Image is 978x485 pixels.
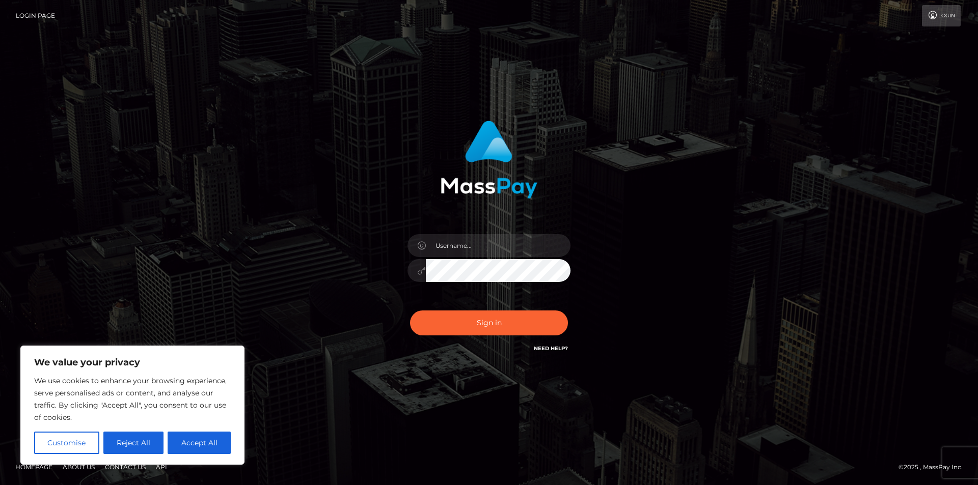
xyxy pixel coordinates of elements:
[11,459,57,475] a: Homepage
[168,432,231,454] button: Accept All
[103,432,164,454] button: Reject All
[426,234,570,257] input: Username...
[16,5,55,26] a: Login Page
[34,356,231,368] p: We value your privacy
[34,375,231,423] p: We use cookies to enhance your browsing experience, serve personalised ads or content, and analys...
[534,345,568,352] a: Need Help?
[20,346,244,465] div: We value your privacy
[922,5,961,26] a: Login
[34,432,99,454] button: Customise
[59,459,99,475] a: About Us
[899,462,970,473] div: © 2025 , MassPay Inc.
[101,459,150,475] a: Contact Us
[152,459,171,475] a: API
[441,121,537,198] img: MassPay Login
[410,310,568,335] button: Sign in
